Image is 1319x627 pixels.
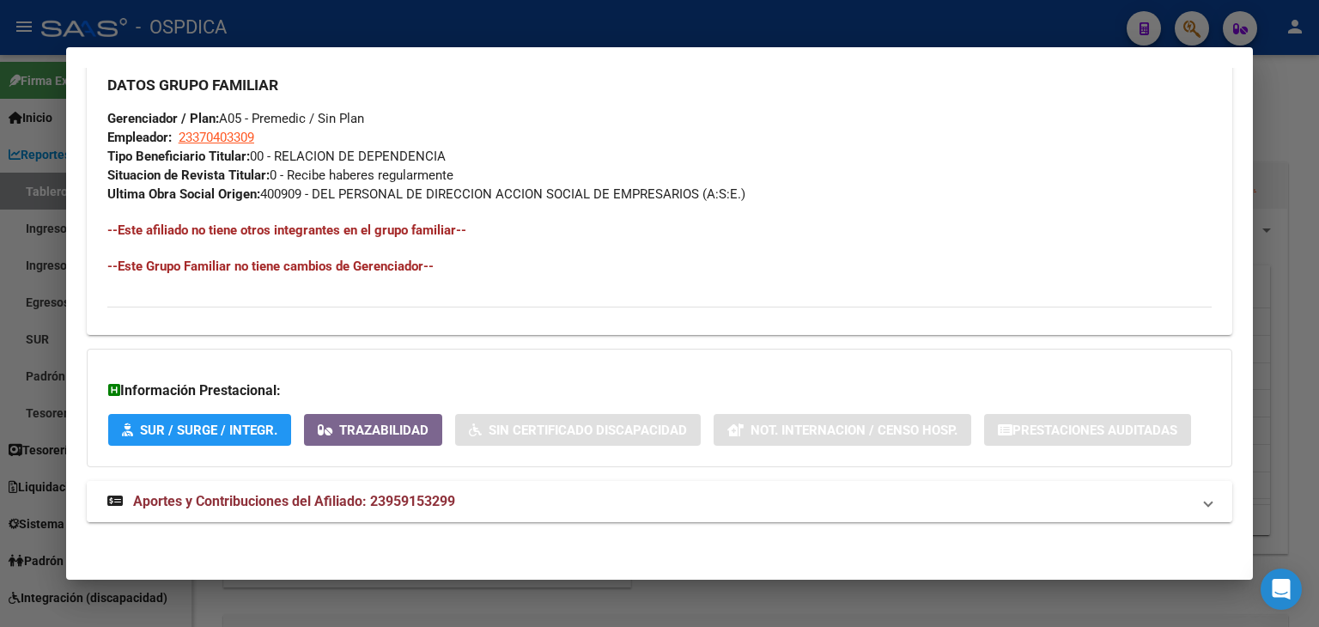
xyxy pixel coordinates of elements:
[87,481,1232,522] mat-expansion-panel-header: Aportes y Contribuciones del Afiliado: 23959153299
[107,186,260,202] strong: Ultima Obra Social Origen:
[107,167,453,183] span: 0 - Recibe haberes regularmente
[140,423,277,438] span: SUR / SURGE / INTEGR.
[304,414,442,446] button: Trazabilidad
[107,186,745,202] span: 400909 - DEL PERSONAL DE DIRECCION ACCION SOCIAL DE EMPRESARIOS (A:S:E.)
[107,149,446,164] span: 00 - RELACION DE DEPENDENCIA
[107,130,172,145] strong: Empleador:
[984,414,1191,446] button: Prestaciones Auditadas
[714,414,971,446] button: Not. Internacion / Censo Hosp.
[107,111,219,126] strong: Gerenciador / Plan:
[107,76,1212,94] h3: DATOS GRUPO FAMILIAR
[1261,569,1302,610] div: Open Intercom Messenger
[489,423,687,438] span: Sin Certificado Discapacidad
[107,221,1212,240] h4: --Este afiliado no tiene otros integrantes en el grupo familiar--
[751,423,957,438] span: Not. Internacion / Censo Hosp.
[108,380,1211,401] h3: Información Prestacional:
[108,414,291,446] button: SUR / SURGE / INTEGR.
[179,130,254,145] span: 23370403309
[455,414,701,446] button: Sin Certificado Discapacidad
[133,493,455,509] span: Aportes y Contribuciones del Afiliado: 23959153299
[107,257,1212,276] h4: --Este Grupo Familiar no tiene cambios de Gerenciador--
[107,111,364,126] span: A05 - Premedic / Sin Plan
[107,167,270,183] strong: Situacion de Revista Titular:
[1012,423,1177,438] span: Prestaciones Auditadas
[107,149,250,164] strong: Tipo Beneficiario Titular:
[339,423,429,438] span: Trazabilidad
